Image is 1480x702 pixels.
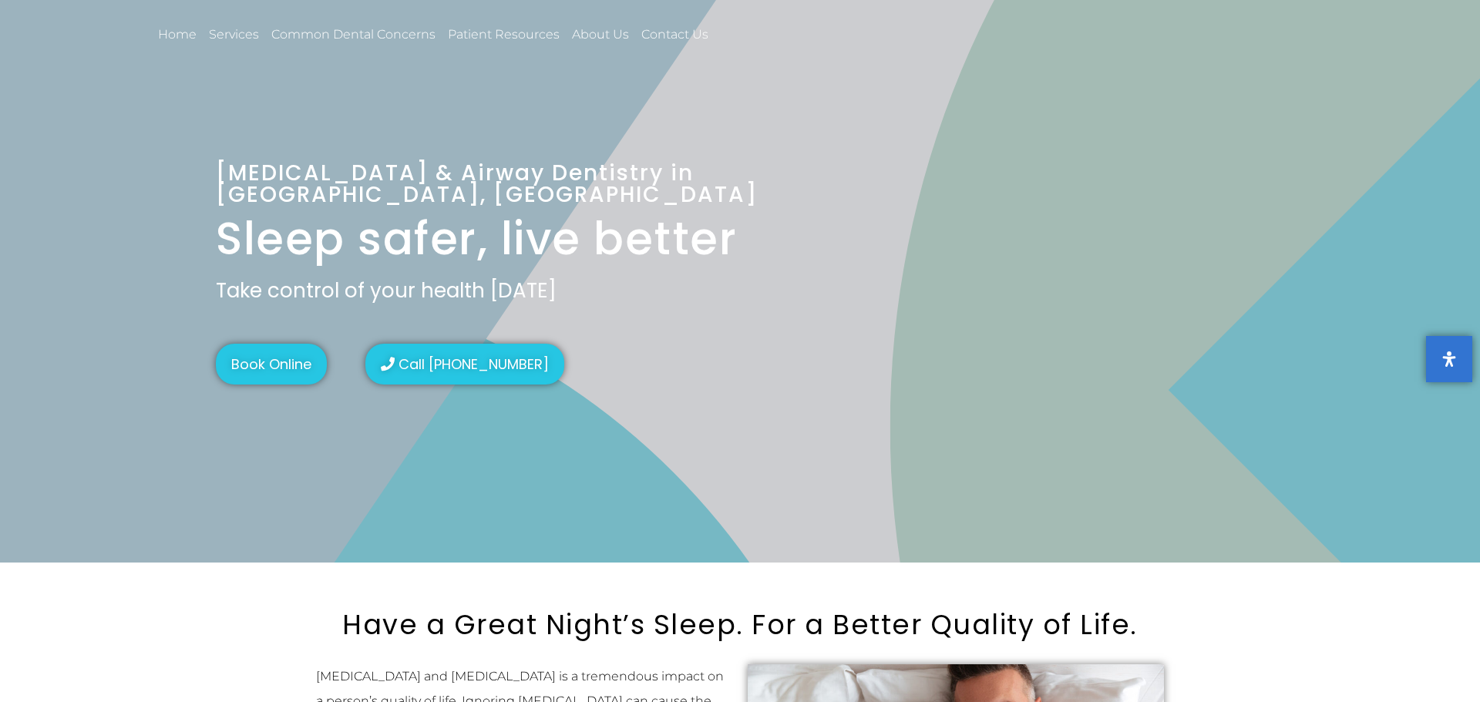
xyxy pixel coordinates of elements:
a: Patient Resources [446,17,562,52]
button: Open Accessibility Panel [1426,336,1472,382]
h1: [MEDICAL_DATA] & Airway Dentistry in [GEOGRAPHIC_DATA], [GEOGRAPHIC_DATA] [216,163,824,206]
p: Take control of your health [DATE] [216,278,1264,303]
a: Book Online [216,344,327,385]
nav: Menu [156,17,1018,52]
a: Services [207,17,261,52]
h2: Have a Great Night’s Sleep. For a Better Quality of Life. [308,609,1172,641]
a: About Us [570,17,631,52]
h2: Sleep safer, live better [216,212,824,266]
a: Common Dental Concerns [269,17,438,52]
a: Contact Us [639,17,711,52]
span: Book Online [231,355,311,373]
span: Call [PHONE_NUMBER] [399,355,549,373]
a: Call [PHONE_NUMBER] [365,344,564,385]
a: Home [156,17,199,52]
